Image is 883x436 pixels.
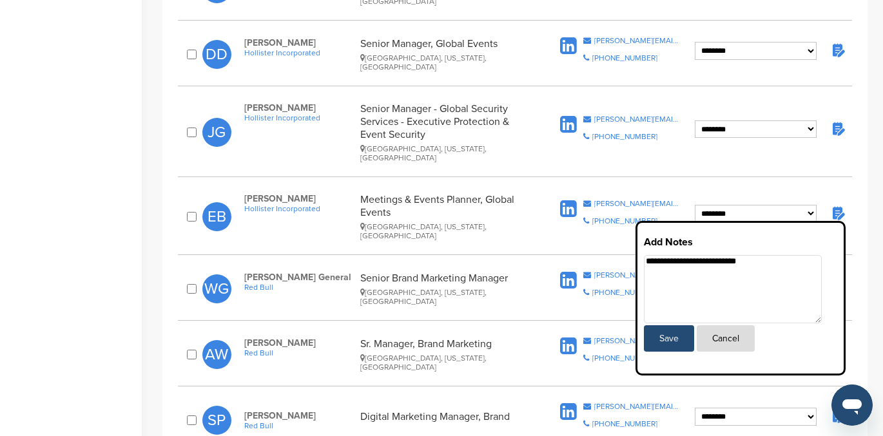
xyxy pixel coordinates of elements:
div: [PHONE_NUMBER] [592,354,657,362]
div: [GEOGRAPHIC_DATA], [US_STATE], [GEOGRAPHIC_DATA] [360,288,532,306]
div: [PHONE_NUMBER] [592,420,657,428]
div: [PHONE_NUMBER] [592,133,657,140]
div: [GEOGRAPHIC_DATA], [US_STATE], [GEOGRAPHIC_DATA] [360,53,532,71]
div: [GEOGRAPHIC_DATA], [US_STATE], [GEOGRAPHIC_DATA] [360,144,532,162]
span: SP [202,406,231,435]
span: WG [202,274,231,303]
img: Notes fill [830,42,846,58]
div: [PERSON_NAME][EMAIL_ADDRESS][PERSON_NAME][DOMAIN_NAME] [594,337,680,345]
button: Save [644,325,694,352]
div: Digital Marketing Manager, Brand [360,410,532,430]
div: [PERSON_NAME][EMAIL_ADDRESS][PERSON_NAME][DOMAIN_NAME] [594,403,680,410]
div: [PHONE_NUMBER] [592,54,657,62]
a: Red Bull [244,421,354,430]
span: [PERSON_NAME] [244,37,354,48]
span: [PERSON_NAME] General [244,272,354,283]
div: Meetings & Events Planner, Global Events [360,193,532,240]
div: [PERSON_NAME][EMAIL_ADDRESS][DOMAIN_NAME] [594,271,680,279]
span: [PERSON_NAME] [244,193,354,204]
span: [PERSON_NAME] [244,410,354,421]
div: Senior Manager, Global Events [360,37,532,71]
h3: Add Notes [644,234,837,250]
div: [PHONE_NUMBER] [592,289,657,296]
span: EB [202,202,231,231]
div: [PERSON_NAME][EMAIL_ADDRESS][PERSON_NAME][PERSON_NAME][DOMAIN_NAME] [594,37,680,44]
div: Senior Brand Marketing Manager [360,272,532,306]
span: JG [202,118,231,147]
span: [PERSON_NAME] [244,102,354,113]
a: Red Bull [244,283,354,292]
iframe: Button to launch messaging window [831,384,873,426]
img: Notes fill [830,408,846,424]
span: DD [202,40,231,69]
div: Senior Manager - Global Security Services - Executive Protection & Event Security [360,102,532,162]
div: [PERSON_NAME][EMAIL_ADDRESS][PERSON_NAME][PERSON_NAME][DOMAIN_NAME] [594,200,680,207]
span: AW [202,340,231,369]
a: Hollister Incorporated [244,204,354,213]
div: Sr. Manager, Brand Marketing [360,337,532,372]
img: Notes fill [830,205,846,221]
div: [GEOGRAPHIC_DATA], [US_STATE], [GEOGRAPHIC_DATA] [360,222,532,240]
img: Notes fill [830,120,846,137]
div: [PHONE_NUMBER] [592,217,657,225]
a: Red Bull [244,348,354,357]
div: [PERSON_NAME][EMAIL_ADDRESS][PERSON_NAME][PERSON_NAME][DOMAIN_NAME] [594,115,680,123]
span: [PERSON_NAME] [244,337,354,348]
button: Cancel [697,325,755,352]
a: Hollister Incorporated [244,113,354,122]
div: [GEOGRAPHIC_DATA], [US_STATE], [GEOGRAPHIC_DATA] [360,354,532,372]
a: Hollister Incorporated [244,48,354,57]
